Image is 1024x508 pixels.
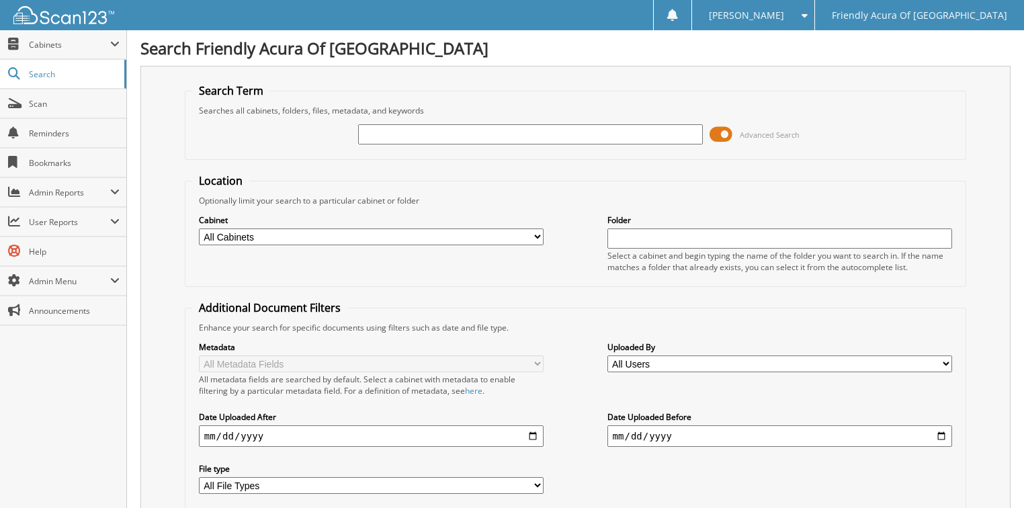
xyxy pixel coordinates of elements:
span: Reminders [29,128,120,139]
span: Help [29,246,120,257]
span: Scan [29,98,120,110]
iframe: Chat Widget [957,443,1024,508]
label: File type [199,463,544,474]
label: Date Uploaded Before [607,411,953,423]
span: Friendly Acura Of [GEOGRAPHIC_DATA] [832,11,1007,19]
span: Admin Reports [29,187,110,198]
div: All metadata fields are searched by default. Select a cabinet with metadata to enable filtering b... [199,374,544,396]
img: scan123-logo-white.svg [13,6,114,24]
label: Folder [607,214,953,226]
span: Advanced Search [740,130,800,140]
div: Searches all cabinets, folders, files, metadata, and keywords [192,105,959,116]
legend: Search Term [192,83,270,98]
h1: Search Friendly Acura Of [GEOGRAPHIC_DATA] [140,37,1011,59]
span: Search [29,69,118,80]
div: Optionally limit your search to a particular cabinet or folder [192,195,959,206]
span: User Reports [29,216,110,228]
label: Uploaded By [607,341,953,353]
span: Admin Menu [29,276,110,287]
label: Metadata [199,341,544,353]
div: Enhance your search for specific documents using filters such as date and file type. [192,322,959,333]
legend: Location [192,173,249,188]
legend: Additional Document Filters [192,300,347,315]
label: Cabinet [199,214,544,226]
span: Bookmarks [29,157,120,169]
a: here [465,385,482,396]
div: Select a cabinet and begin typing the name of the folder you want to search in. If the name match... [607,250,953,273]
input: end [607,425,953,447]
label: Date Uploaded After [199,411,544,423]
span: [PERSON_NAME] [709,11,784,19]
input: start [199,425,544,447]
span: Announcements [29,305,120,316]
span: Cabinets [29,39,110,50]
